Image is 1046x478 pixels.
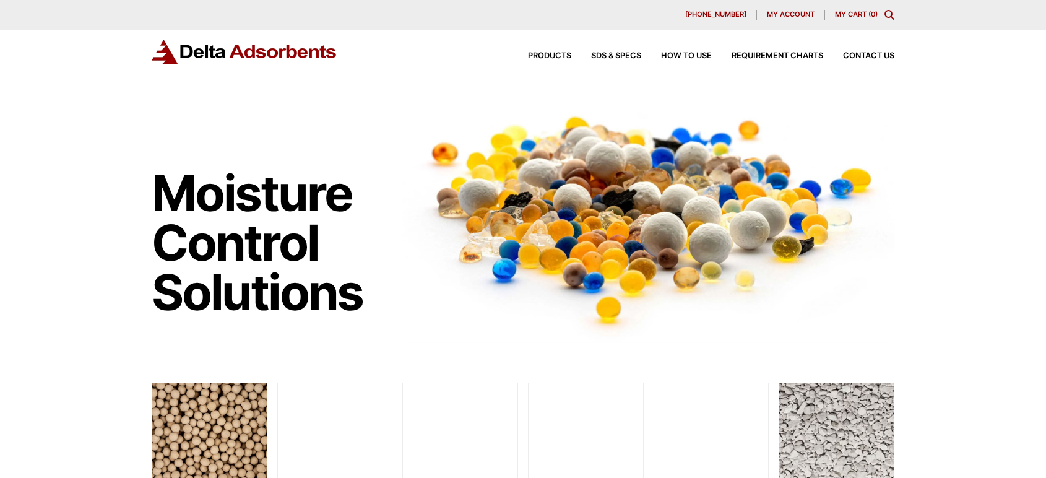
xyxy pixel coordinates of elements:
a: Contact Us [823,52,894,60]
a: SDS & SPECS [571,52,641,60]
a: [PHONE_NUMBER] [675,10,757,20]
span: [PHONE_NUMBER] [685,11,746,18]
span: SDS & SPECS [591,52,641,60]
a: How to Use [641,52,712,60]
span: Contact Us [843,52,894,60]
h1: Moisture Control Solutions [152,168,391,317]
span: My account [767,11,815,18]
img: Image [402,93,894,343]
span: Products [528,52,571,60]
span: How to Use [661,52,712,60]
img: Delta Adsorbents [152,40,337,64]
a: My account [757,10,825,20]
a: Products [508,52,571,60]
span: 0 [871,10,875,19]
a: My Cart (0) [835,10,878,19]
div: Toggle Modal Content [884,10,894,20]
span: Requirement Charts [732,52,823,60]
a: Requirement Charts [712,52,823,60]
